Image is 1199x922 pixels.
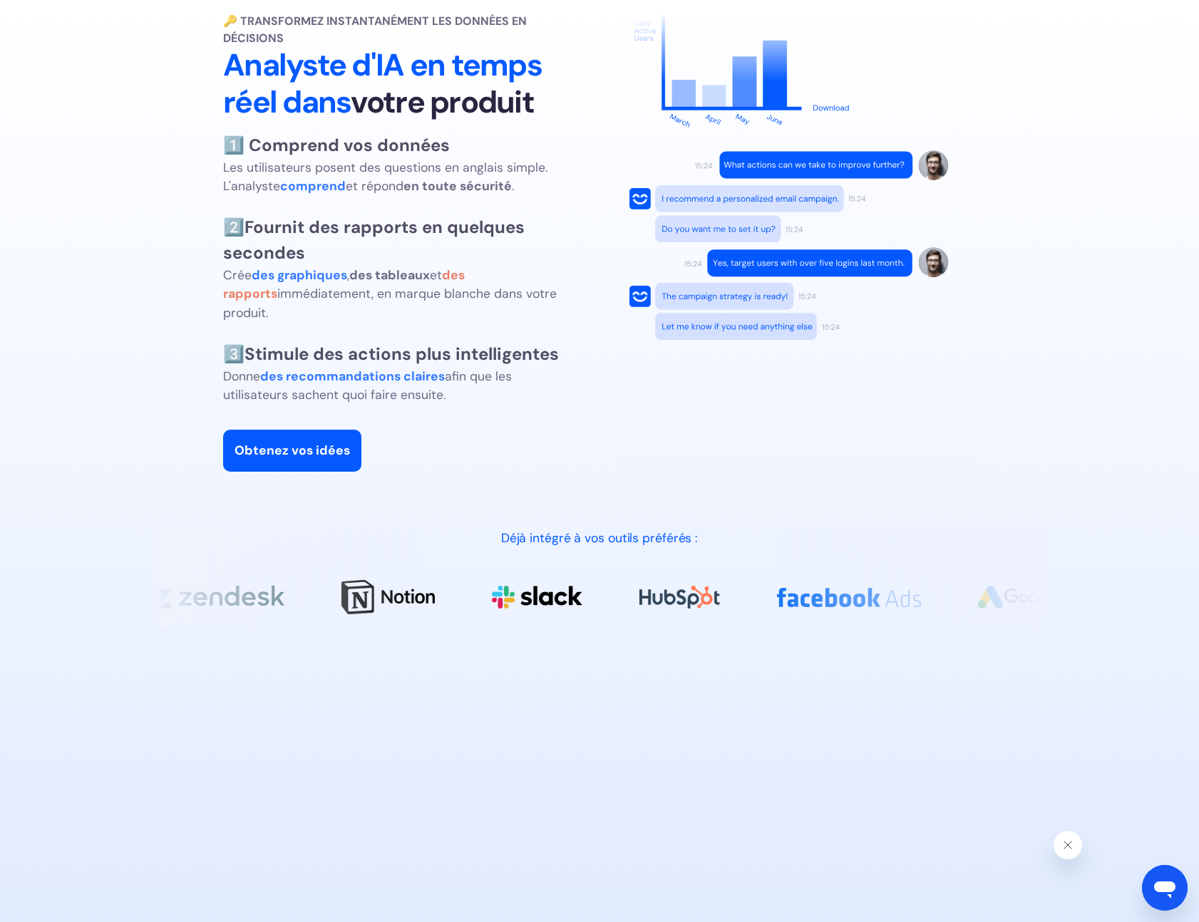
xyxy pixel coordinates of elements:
img: Logo HubSpot [639,586,720,609]
iframe: Bouton de lancement de la fenêtre de messagerie [1142,865,1188,911]
font: Les utilisateurs posent des questions en anglais simple. L'analyste [223,160,547,194]
font: Bonjour. Besoin d'aide ? [9,10,128,21]
font: 1️⃣ Comprend vos données [223,134,450,156]
font: des graphiques [252,267,347,283]
font: Donne [223,368,260,384]
font: immédiatement, en marque blanche dans votre produit. [223,286,557,320]
font: 3️⃣ [223,343,245,365]
font: , [347,267,349,283]
font: des recommandations claires [260,368,445,384]
img: Logo Slack [492,586,582,609]
font: Fournit des rapports en quelques secondes [223,216,525,264]
a: Obtenez vos idées [223,430,361,471]
font: comprend [280,178,346,194]
img: Logo des publicités Facebook [777,588,921,607]
font: et [430,267,442,283]
font: Analyste d'IA en temps réel dans [223,45,542,122]
font: 2️⃣ [223,216,245,238]
iframe: Fermer le message [1054,831,1082,859]
font: 🔑 Transformez instantanément les données en décisions [223,14,527,46]
font: . [512,178,514,194]
font: Obtenez vos idées [235,442,350,458]
font: Crée [223,267,252,283]
font: et répond [346,178,403,194]
img: Logo Notion [341,581,435,615]
font: des tableaux [349,267,430,283]
font: afin que les utilisateurs sachent quoi faire ensuite. [223,368,512,403]
font: Déjà intégré à vos outils préférés : [501,530,698,546]
font: en toute sécurité [403,178,512,194]
font: Stimule des actions plus intelligentes [245,343,559,365]
font: votre produit [351,82,534,122]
